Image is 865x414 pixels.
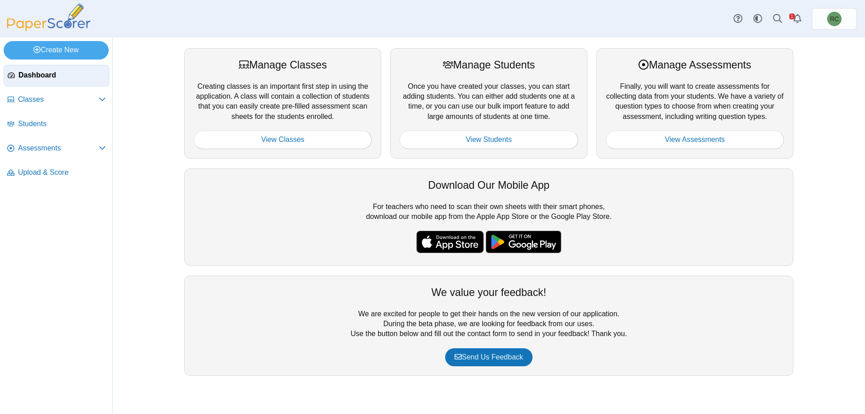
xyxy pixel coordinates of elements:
[596,48,793,158] div: Finally, you will want to create assessments for collecting data from your students. We have a va...
[4,114,109,135] a: Students
[194,178,784,192] div: Download Our Mobile App
[194,285,784,300] div: We value your feedback!
[455,353,523,361] span: Send Us Feedback
[18,119,106,129] span: Students
[184,168,793,266] div: For teachers who need to scan their own sheets with their smart phones, download our mobile app f...
[827,12,842,26] span: Robert Coyle
[400,58,578,72] div: Manage Students
[606,58,784,72] div: Manage Assessments
[606,131,784,149] a: View Assessments
[400,131,578,149] a: View Students
[194,131,372,149] a: View Classes
[4,138,109,159] a: Assessments
[194,58,372,72] div: Manage Classes
[18,143,99,153] span: Assessments
[416,231,484,253] img: apple-store-badge.svg
[18,95,99,105] span: Classes
[830,16,839,22] span: Robert Coyle
[445,348,533,366] a: Send Us Feedback
[18,70,105,80] span: Dashboard
[4,89,109,111] a: Classes
[812,8,857,30] a: Robert Coyle
[4,25,94,32] a: PaperScorer
[4,65,109,86] a: Dashboard
[4,4,94,31] img: PaperScorer
[4,41,109,59] a: Create New
[486,231,561,253] img: google-play-badge.png
[184,276,793,376] div: We are excited for people to get their hands on the new version of our application. During the be...
[788,9,807,29] a: Alerts
[4,162,109,184] a: Upload & Score
[184,48,381,158] div: Creating classes is an important first step in using the application. A class will contain a coll...
[18,168,106,177] span: Upload & Score
[390,48,587,158] div: Once you have created your classes, you can start adding students. You can either add students on...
